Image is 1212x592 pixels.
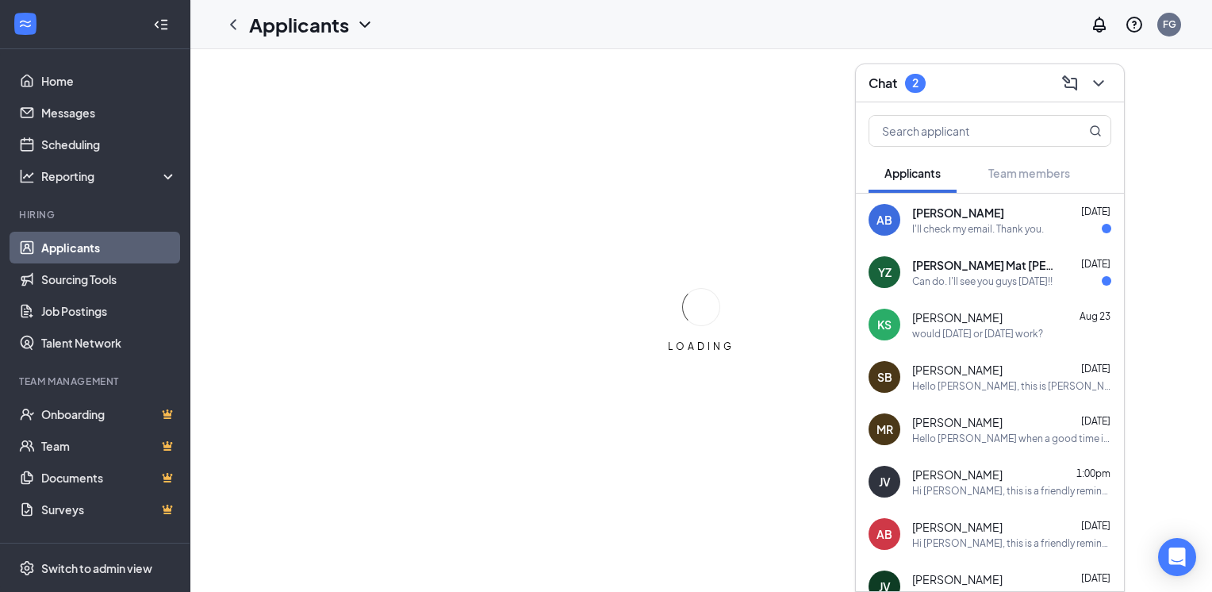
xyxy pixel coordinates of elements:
[41,462,177,494] a: DocumentsCrown
[912,309,1003,325] span: [PERSON_NAME]
[912,467,1003,482] span: [PERSON_NAME]
[912,432,1111,445] div: Hello [PERSON_NAME] when a good time is to schedule an interview with you? -[PERSON_NAME]
[912,571,1003,587] span: [PERSON_NAME]
[662,340,741,353] div: LOADING
[1090,15,1109,34] svg: Notifications
[912,222,1044,236] div: I'll check my email. Thank you.
[912,327,1043,340] div: would [DATE] or [DATE] work?
[41,97,177,129] a: Messages
[19,168,35,184] svg: Analysis
[17,16,33,32] svg: WorkstreamLogo
[41,560,152,576] div: Switch to admin view
[1089,125,1102,137] svg: MagnifyingGlass
[19,560,35,576] svg: Settings
[876,421,893,437] div: MR
[879,474,891,490] div: JV
[1081,572,1110,584] span: [DATE]
[912,536,1111,550] div: Hi [PERSON_NAME], this is a friendly reminder. To move forward with your application for Prep Coo...
[912,275,1053,288] div: Can do. I'll see you guys [DATE]!!
[869,116,1057,146] input: Search applicant
[1081,363,1110,375] span: [DATE]
[41,430,177,462] a: TeamCrown
[41,129,177,160] a: Scheduling
[912,76,919,90] div: 2
[877,317,892,333] div: KS
[41,65,177,97] a: Home
[249,11,349,38] h1: Applicants
[1163,17,1176,31] div: FG
[912,379,1111,393] div: Hello [PERSON_NAME], this is [PERSON_NAME] from Chicken Salad [DEMOGRAPHIC_DATA] can we schedule ...
[1081,206,1110,217] span: [DATE]
[41,494,177,525] a: SurveysCrown
[224,15,243,34] svg: ChevronLeft
[355,15,374,34] svg: ChevronDown
[41,327,177,359] a: Talent Network
[1080,310,1110,322] span: Aug 23
[869,75,897,92] h3: Chat
[1081,258,1110,270] span: [DATE]
[988,166,1070,180] span: Team members
[153,17,169,33] svg: Collapse
[884,166,941,180] span: Applicants
[912,362,1003,378] span: [PERSON_NAME]
[41,168,178,184] div: Reporting
[878,264,892,280] div: YZ
[876,526,892,542] div: AB
[912,484,1111,498] div: Hi [PERSON_NAME], this is a friendly reminder. Your interview with Chicken Salad [DEMOGRAPHIC_DAT...
[19,375,174,388] div: Team Management
[1086,71,1111,96] button: ChevronDown
[912,519,1003,535] span: [PERSON_NAME]
[41,295,177,327] a: Job Postings
[1081,520,1110,532] span: [DATE]
[1125,15,1144,34] svg: QuestionInfo
[876,212,892,228] div: AB
[1060,74,1080,93] svg: ComposeMessage
[1158,538,1196,576] div: Open Intercom Messenger
[41,232,177,263] a: Applicants
[912,205,1004,221] span: [PERSON_NAME]
[19,541,174,555] div: Payroll
[1089,74,1108,93] svg: ChevronDown
[912,257,1055,273] span: [PERSON_NAME] Mat [PERSON_NAME]
[1076,467,1110,479] span: 1:00pm
[1081,415,1110,427] span: [DATE]
[912,414,1003,430] span: [PERSON_NAME]
[1057,71,1083,96] button: ComposeMessage
[877,369,892,385] div: SB
[19,208,174,221] div: Hiring
[41,398,177,430] a: OnboardingCrown
[41,263,177,295] a: Sourcing Tools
